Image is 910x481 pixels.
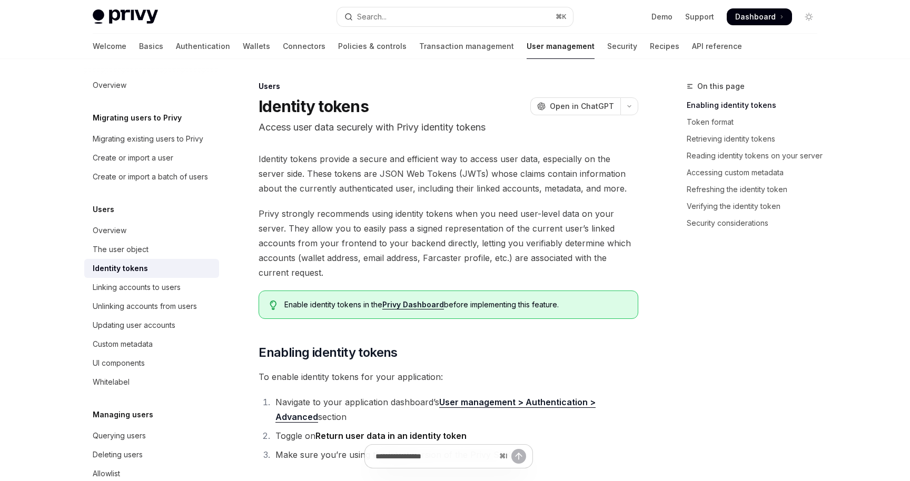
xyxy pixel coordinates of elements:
[527,34,595,59] a: User management
[685,12,714,22] a: Support
[259,344,398,361] span: Enabling identity tokens
[139,34,163,59] a: Basics
[687,114,826,131] a: Token format
[419,34,514,59] a: Transaction management
[84,278,219,297] a: Linking accounts to users
[284,299,627,310] span: Enable identity tokens in the before implementing this feature.
[84,167,219,186] a: Create or import a batch of users
[259,206,638,280] span: Privy strongly recommends using identity tokens when you need user-level data on your server. The...
[93,79,126,92] div: Overview
[84,148,219,167] a: Create or import a user
[315,430,467,441] strong: Return user data in an identity token
[176,34,230,59] a: Authentication
[338,34,407,59] a: Policies & controls
[93,281,181,294] div: Linking accounts to users
[93,300,197,313] div: Unlinking accounts from users
[272,395,638,424] li: Navigate to your application dashboard’s section
[357,11,387,23] div: Search...
[556,13,567,21] span: ⌘ K
[93,319,175,332] div: Updating user accounts
[93,112,182,124] h5: Migrating users to Privy
[93,448,143,461] div: Deleting users
[93,9,158,24] img: light logo
[687,131,826,147] a: Retrieving identity tokens
[272,428,638,443] li: Toggle on
[550,101,614,112] span: Open in ChatGPT
[283,34,325,59] a: Connectors
[93,467,120,480] div: Allowlist
[800,8,817,25] button: Toggle dark mode
[511,449,526,464] button: Send message
[93,171,208,183] div: Create or import a batch of users
[687,147,826,164] a: Reading identity tokens on your server
[270,300,277,310] svg: Tip
[530,97,620,115] button: Open in ChatGPT
[93,376,130,388] div: Whitelabel
[697,80,745,93] span: On this page
[84,426,219,445] a: Querying users
[735,12,776,22] span: Dashboard
[93,152,173,164] div: Create or import a user
[243,34,270,59] a: Wallets
[93,262,148,275] div: Identity tokens
[727,8,792,25] a: Dashboard
[84,316,219,335] a: Updating user accounts
[259,120,638,135] p: Access user data securely with Privy identity tokens
[84,297,219,316] a: Unlinking accounts from users
[687,164,826,181] a: Accessing custom metadata
[84,240,219,259] a: The user object
[93,203,114,216] h5: Users
[84,354,219,373] a: UI components
[84,335,219,354] a: Custom metadata
[651,12,672,22] a: Demo
[93,338,153,350] div: Custom metadata
[259,97,369,116] h1: Identity tokens
[607,34,637,59] a: Security
[692,34,742,59] a: API reference
[259,152,638,196] span: Identity tokens provide a secure and efficient way to access user data, especially on the server ...
[93,429,146,442] div: Querying users
[382,300,444,309] a: Privy Dashboard
[337,7,573,26] button: Open search
[93,224,126,237] div: Overview
[84,221,219,240] a: Overview
[375,445,495,468] input: Ask a question...
[93,408,153,421] h5: Managing users
[259,81,638,92] div: Users
[259,369,638,384] span: To enable identity tokens for your application:
[84,76,219,95] a: Overview
[84,373,219,392] a: Whitelabel
[93,133,203,145] div: Migrating existing users to Privy
[93,243,149,256] div: The user object
[93,357,145,369] div: UI components
[84,445,219,464] a: Deleting users
[93,34,126,59] a: Welcome
[687,181,826,198] a: Refreshing the identity token
[84,129,219,148] a: Migrating existing users to Privy
[687,198,826,215] a: Verifying the identity token
[84,259,219,278] a: Identity tokens
[687,215,826,232] a: Security considerations
[650,34,679,59] a: Recipes
[687,97,826,114] a: Enabling identity tokens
